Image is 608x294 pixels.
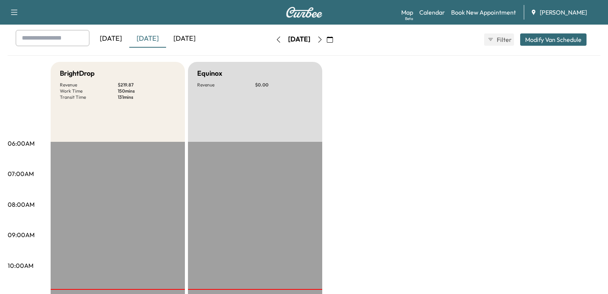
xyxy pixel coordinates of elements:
p: 150 mins [118,88,176,94]
p: Transit Time [60,94,118,100]
div: [DATE] [288,35,310,44]
p: 131 mins [118,94,176,100]
div: Beta [405,16,413,22]
p: 10:00AM [8,261,33,270]
p: $ 219.87 [118,82,176,88]
h5: BrightDrop [60,68,95,79]
img: Curbee Logo [286,7,323,18]
p: $ 0.00 [255,82,313,88]
div: [DATE] [166,30,203,48]
span: [PERSON_NAME] [540,8,587,17]
a: Book New Appointment [451,8,516,17]
p: 07:00AM [8,169,34,178]
button: Filter [484,33,514,46]
p: Work Time [60,88,118,94]
h5: Equinox [197,68,222,79]
a: MapBeta [401,8,413,17]
span: Filter [497,35,511,44]
p: 06:00AM [8,139,35,148]
a: Calendar [419,8,445,17]
p: Revenue [197,82,255,88]
div: [DATE] [92,30,129,48]
p: 08:00AM [8,200,35,209]
p: Revenue [60,82,118,88]
button: Modify Van Schedule [520,33,587,46]
p: 09:00AM [8,230,35,239]
div: [DATE] [129,30,166,48]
